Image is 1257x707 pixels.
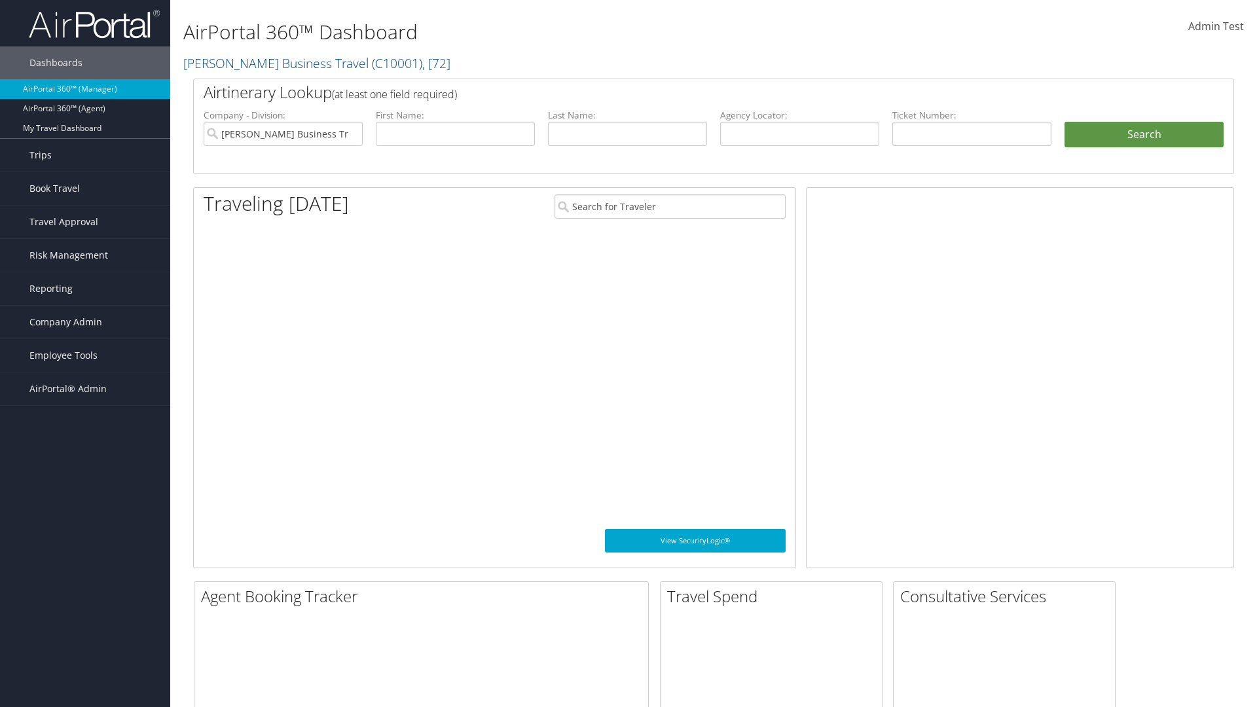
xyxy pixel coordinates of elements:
[892,109,1051,122] label: Ticket Number:
[29,172,80,205] span: Book Travel
[720,109,879,122] label: Agency Locator:
[29,372,107,405] span: AirPortal® Admin
[422,54,450,72] span: , [ 72 ]
[29,46,82,79] span: Dashboards
[204,190,349,217] h1: Traveling [DATE]
[29,339,98,372] span: Employee Tools
[204,109,363,122] label: Company - Division:
[555,194,786,219] input: Search for Traveler
[204,81,1137,103] h2: Airtinerary Lookup
[29,206,98,238] span: Travel Approval
[183,54,450,72] a: [PERSON_NAME] Business Travel
[29,306,102,338] span: Company Admin
[201,585,648,607] h2: Agent Booking Tracker
[548,109,707,122] label: Last Name:
[1188,7,1244,47] a: Admin Test
[900,585,1115,607] h2: Consultative Services
[29,272,73,305] span: Reporting
[667,585,882,607] h2: Travel Spend
[332,87,457,101] span: (at least one field required)
[372,54,422,72] span: ( C10001 )
[1065,122,1224,148] button: Search
[605,529,786,553] a: View SecurityLogic®
[1188,19,1244,33] span: Admin Test
[376,109,535,122] label: First Name:
[29,239,108,272] span: Risk Management
[29,9,160,39] img: airportal-logo.png
[29,139,52,172] span: Trips
[183,18,890,46] h1: AirPortal 360™ Dashboard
